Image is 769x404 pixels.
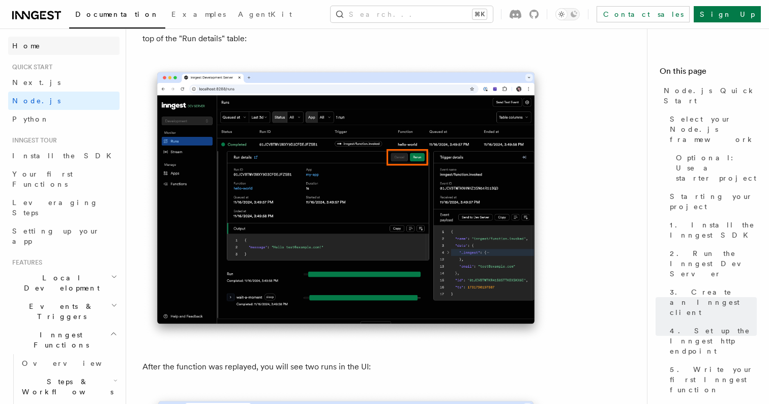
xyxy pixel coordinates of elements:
span: 1. Install the Inngest SDK [670,220,757,240]
a: Setting up your app [8,222,120,250]
span: Your first Functions [12,170,73,188]
span: Select your Node.js framework [670,114,757,145]
span: Next.js [12,78,61,86]
a: Overview [18,354,120,372]
span: Local Development [8,273,111,293]
span: Quick start [8,63,52,71]
a: AgentKit [232,3,298,27]
a: 2. Run the Inngest Dev Server [666,244,757,283]
span: Starting your project [670,191,757,212]
span: 2. Run the Inngest Dev Server [670,248,757,279]
a: Node.js Quick Start [660,81,757,110]
a: Select your Node.js framework [666,110,757,149]
span: Examples [171,10,226,18]
img: Run details expanded with rerun and cancel buttons highlighted [142,62,549,343]
a: Starting your project [666,187,757,216]
span: Features [8,258,42,267]
span: Setting up your app [12,227,100,245]
span: Leveraging Steps [12,198,98,217]
span: Optional: Use a starter project [676,153,757,183]
a: Next.js [8,73,120,92]
span: Steps & Workflows [18,377,113,397]
a: 3. Create an Inngest client [666,283,757,322]
a: Python [8,110,120,128]
button: Local Development [8,269,120,297]
span: AgentKit [238,10,292,18]
kbd: ⌘K [472,9,487,19]
a: Your first Functions [8,165,120,193]
span: Events & Triggers [8,301,111,322]
span: Node.js [12,97,61,105]
p: To aid in debugging your functions, you can quickly "Rerun" or "Cancel" a function. Try clicking ... [142,17,549,46]
a: Examples [165,3,232,27]
a: Sign Up [694,6,761,22]
span: Home [12,41,41,51]
button: Steps & Workflows [18,372,120,401]
button: Inngest Functions [8,326,120,354]
span: Python [12,115,49,123]
span: Documentation [75,10,159,18]
span: Overview [22,359,127,367]
a: Optional: Use a starter project [672,149,757,187]
p: After the function was replayed, you will see two runs in the UI: [142,360,549,374]
span: Inngest tour [8,136,57,145]
span: Install the SDK [12,152,117,160]
span: 4. Set up the Inngest http endpoint [670,326,757,356]
a: Contact sales [597,6,690,22]
a: 4. Set up the Inngest http endpoint [666,322,757,360]
a: Leveraging Steps [8,193,120,222]
a: 5. Write your first Inngest function [666,360,757,399]
h4: On this page [660,65,757,81]
span: 3. Create an Inngest client [670,287,757,318]
a: 1. Install the Inngest SDK [666,216,757,244]
span: 5. Write your first Inngest function [670,364,757,395]
a: Install the SDK [8,147,120,165]
span: Node.js Quick Start [664,85,757,106]
button: Search...⌘K [331,6,493,22]
a: Documentation [69,3,165,28]
button: Events & Triggers [8,297,120,326]
a: Node.js [8,92,120,110]
button: Toggle dark mode [555,8,580,20]
span: Inngest Functions [8,330,110,350]
a: Home [8,37,120,55]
